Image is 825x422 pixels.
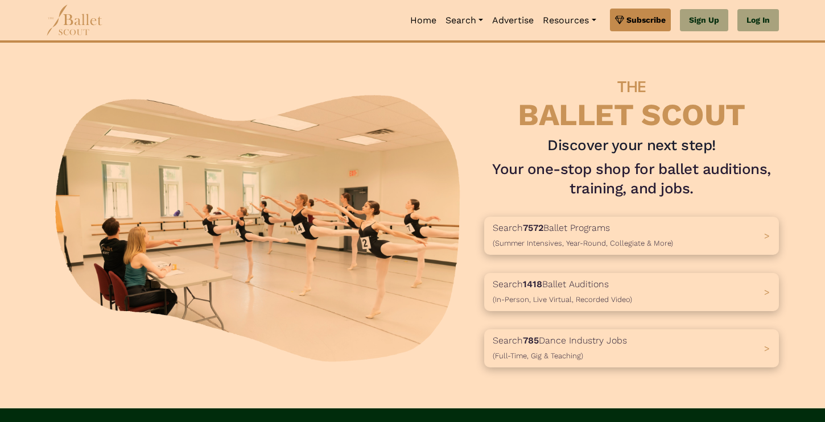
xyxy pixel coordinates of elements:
[484,273,779,311] a: Search1418Ballet Auditions(In-Person, Live Virtual, Recorded Video) >
[493,351,583,360] span: (Full-Time, Gig & Teaching)
[493,295,632,304] span: (In-Person, Live Virtual, Recorded Video)
[441,9,488,32] a: Search
[523,279,542,289] b: 1418
[610,9,671,31] a: Subscribe
[484,136,779,155] h3: Discover your next step!
[493,333,627,362] p: Search Dance Industry Jobs
[406,9,441,32] a: Home
[538,9,600,32] a: Resources
[493,277,632,306] p: Search Ballet Auditions
[493,239,673,247] span: (Summer Intensives, Year-Round, Collegiate & More)
[488,9,538,32] a: Advertise
[493,221,673,250] p: Search Ballet Programs
[617,77,646,96] span: THE
[484,65,779,131] h4: BALLET SCOUT
[764,287,770,297] span: >
[680,9,728,32] a: Sign Up
[484,160,779,198] h1: Your one-stop shop for ballet auditions, training, and jobs.
[523,222,543,233] b: 7572
[484,217,779,255] a: Search7572Ballet Programs(Summer Intensives, Year-Round, Collegiate & More)>
[484,329,779,367] a: Search785Dance Industry Jobs(Full-Time, Gig & Teaching) >
[764,343,770,354] span: >
[615,14,624,26] img: gem.svg
[764,230,770,241] span: >
[46,82,475,369] img: A group of ballerinas talking to each other in a ballet studio
[523,335,539,346] b: 785
[626,14,666,26] span: Subscribe
[737,9,779,32] a: Log In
